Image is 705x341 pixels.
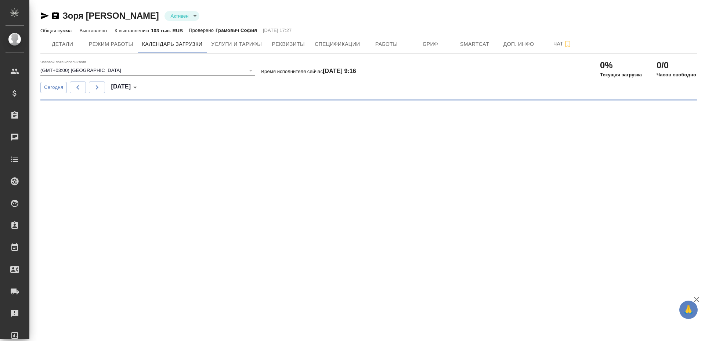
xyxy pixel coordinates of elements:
[62,11,159,21] a: Зоря [PERSON_NAME]
[189,27,216,34] p: Проверено
[600,59,642,71] h2: 0%
[682,302,695,318] span: 🙏
[89,40,133,49] span: Режим работы
[263,27,292,34] p: [DATE] 17:27
[44,83,63,92] span: Сегодня
[151,28,183,33] p: 103 тыс. RUB
[51,11,60,20] button: Скопировать ссылку
[563,40,572,48] svg: Подписаться
[40,82,67,93] button: Сегодня
[168,13,191,19] button: Активен
[45,40,80,49] span: Детали
[271,40,306,49] span: Реквизиты
[545,39,581,48] span: Чат
[261,69,356,74] p: Время исполнителя сейчас
[323,68,356,74] h4: [DATE] 9:16
[40,11,49,20] button: Скопировать ссылку для ЯМессенджера
[679,301,698,319] button: 🙏
[211,40,262,49] span: Услуги и тарифы
[79,28,109,33] p: Выставлено
[600,71,642,79] p: Текущая загрузка
[657,59,696,71] h2: 0/0
[111,81,140,93] div: [DATE]
[40,28,73,33] p: Общая сумма
[457,40,492,49] span: Smartcat
[142,40,203,49] span: Календарь загрузки
[216,27,257,34] p: Грамович София
[501,40,536,49] span: Доп. инфо
[40,60,86,64] label: Часовой пояс исполнителя
[115,28,151,33] p: К выставлению
[315,40,360,49] span: Спецификации
[413,40,448,49] span: Бриф
[369,40,404,49] span: Работы
[657,71,696,79] p: Часов свободно
[164,11,199,21] div: Активен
